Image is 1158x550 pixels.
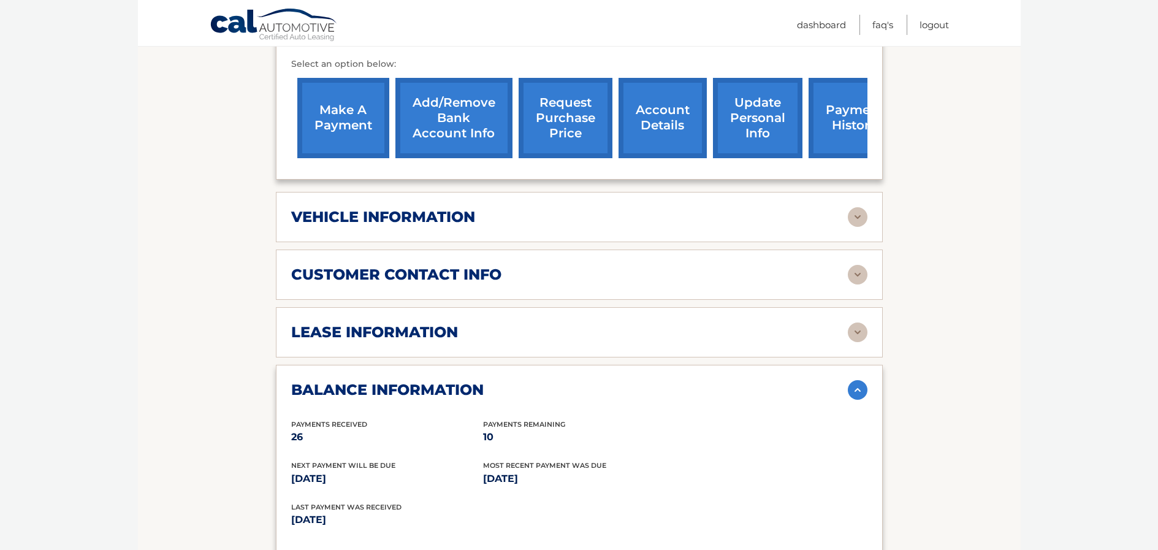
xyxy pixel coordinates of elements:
a: Logout [920,15,949,35]
span: Payments Remaining [483,420,565,429]
h2: balance information [291,381,484,399]
span: Payments Received [291,420,367,429]
p: [DATE] [291,470,483,487]
a: update personal info [713,78,802,158]
img: accordion-active.svg [848,380,867,400]
p: [DATE] [291,511,579,529]
h2: customer contact info [291,265,501,284]
a: make a payment [297,78,389,158]
a: Dashboard [797,15,846,35]
img: accordion-rest.svg [848,265,867,285]
p: [DATE] [483,470,675,487]
a: payment history [809,78,901,158]
a: Cal Automotive [210,8,338,44]
span: Most Recent Payment Was Due [483,461,606,470]
span: Last Payment was received [291,503,402,511]
p: 10 [483,429,675,446]
h2: vehicle information [291,208,475,226]
h2: lease information [291,323,458,342]
img: accordion-rest.svg [848,323,867,342]
span: Next Payment will be due [291,461,395,470]
a: Add/Remove bank account info [395,78,512,158]
a: request purchase price [519,78,612,158]
p: Select an option below: [291,57,867,72]
a: account details [619,78,707,158]
img: accordion-rest.svg [848,207,867,227]
p: 26 [291,429,483,446]
a: FAQ's [872,15,893,35]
